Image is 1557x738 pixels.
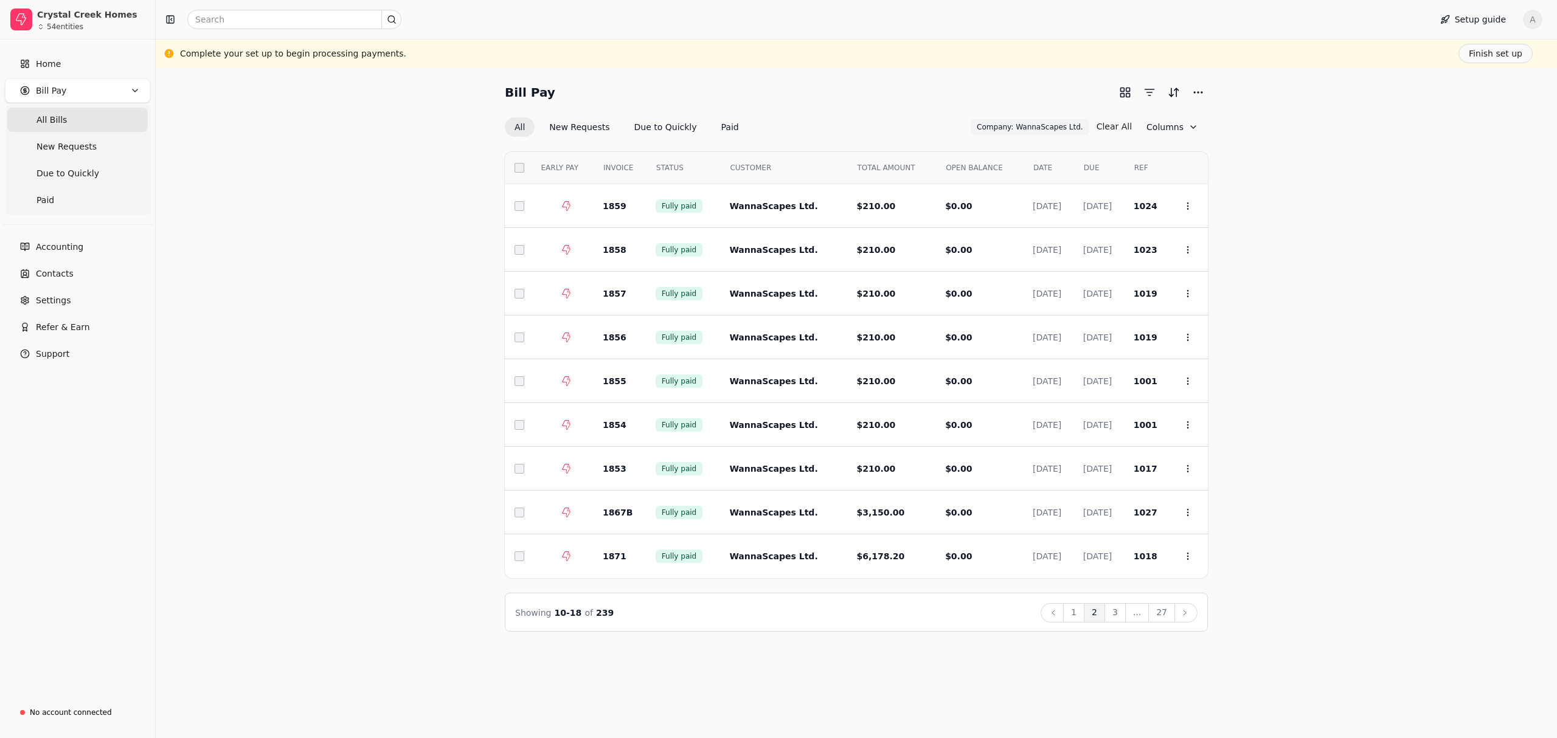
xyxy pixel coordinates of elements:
[1104,603,1126,622] button: 3
[1458,44,1533,63] button: Finish set up
[7,108,148,132] a: All Bills
[729,420,817,430] span: WannaScapes Ltd.
[971,119,1089,135] button: Company: WannaScapes Ltd.
[603,376,626,386] span: 1855
[1083,245,1112,255] span: [DATE]
[1063,603,1084,622] button: 1
[1033,551,1061,561] span: [DATE]
[656,162,684,173] span: STATUS
[1134,420,1157,430] span: 1001
[729,201,817,211] span: WannaScapes Ltd.
[977,122,1083,133] span: Company: WannaScapes Ltd.
[729,376,817,386] span: WannaScapes Ltd.
[36,58,61,71] span: Home
[1033,162,1052,173] span: DATE
[5,261,150,286] a: Contacts
[945,201,972,211] span: $0.00
[1134,162,1148,173] span: REF
[36,194,54,207] span: Paid
[1084,603,1105,622] button: 2
[555,608,582,618] span: 10 - 18
[1134,333,1157,342] span: 1019
[1164,83,1184,102] button: Sort
[1084,162,1100,173] span: DUE
[1134,464,1157,474] span: 1017
[603,162,633,173] span: INVOICE
[1033,420,1061,430] span: [DATE]
[1134,201,1157,211] span: 1024
[515,608,551,618] span: Showing
[5,288,150,312] a: Settings
[187,10,401,29] input: Search
[603,201,626,211] span: 1859
[7,188,148,212] a: Paid
[603,289,626,298] span: 1857
[1134,508,1157,517] span: 1027
[1523,10,1542,29] span: A
[857,551,905,561] span: $6,178.20
[1033,333,1061,342] span: [DATE]
[603,464,626,474] span: 1853
[5,315,150,339] button: Refer & Earn
[1188,83,1208,102] button: More
[36,241,83,253] span: Accounting
[945,245,972,255] span: $0.00
[539,117,619,137] button: New Requests
[180,47,406,60] div: Complete your set up to begin processing payments.
[584,608,593,618] span: of
[662,463,696,474] span: Fully paid
[1033,289,1061,298] span: [DATE]
[945,551,972,561] span: $0.00
[5,78,150,103] button: Bill Pay
[603,245,626,255] span: 1858
[1097,117,1132,136] button: Clear All
[5,235,150,259] a: Accounting
[662,376,696,387] span: Fully paid
[1083,551,1112,561] span: [DATE]
[945,420,972,430] span: $0.00
[857,245,896,255] span: $210.00
[857,376,896,386] span: $210.00
[47,23,83,30] div: 54 entities
[1083,289,1112,298] span: [DATE]
[36,114,67,126] span: All Bills
[36,84,66,97] span: Bill Pay
[1134,245,1157,255] span: 1023
[945,333,972,342] span: $0.00
[603,420,626,430] span: 1854
[1033,508,1061,517] span: [DATE]
[5,702,150,723] a: No account connected
[7,161,148,185] a: Due to Quickly
[603,551,626,561] span: 1871
[1033,245,1061,255] span: [DATE]
[1033,201,1061,211] span: [DATE]
[36,321,90,334] span: Refer & Earn
[5,52,150,76] a: Home
[662,332,696,343] span: Fully paid
[36,167,99,180] span: Due to Quickly
[730,162,771,173] span: CUSTOMER
[30,707,112,718] div: No account connected
[5,342,150,366] button: Support
[36,140,97,153] span: New Requests
[945,376,972,386] span: $0.00
[1083,420,1112,430] span: [DATE]
[1083,201,1112,211] span: [DATE]
[729,464,817,474] span: WannaScapes Ltd.
[729,333,817,342] span: WannaScapes Ltd.
[1516,697,1545,726] iframe: Intercom live chat
[858,162,915,173] span: TOTAL AMOUNT
[625,117,707,137] button: Due to Quickly
[729,245,817,255] span: WannaScapes Ltd.
[662,288,696,299] span: Fully paid
[596,608,614,618] span: 239
[505,117,749,137] div: Invoice filter options
[36,348,69,360] span: Support
[1125,603,1149,622] button: ...
[662,244,696,255] span: Fully paid
[1033,464,1061,474] span: [DATE]
[712,117,749,137] button: Paid
[729,289,817,298] span: WannaScapes Ltd.
[662,507,696,518] span: Fully paid
[857,420,896,430] span: $210.00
